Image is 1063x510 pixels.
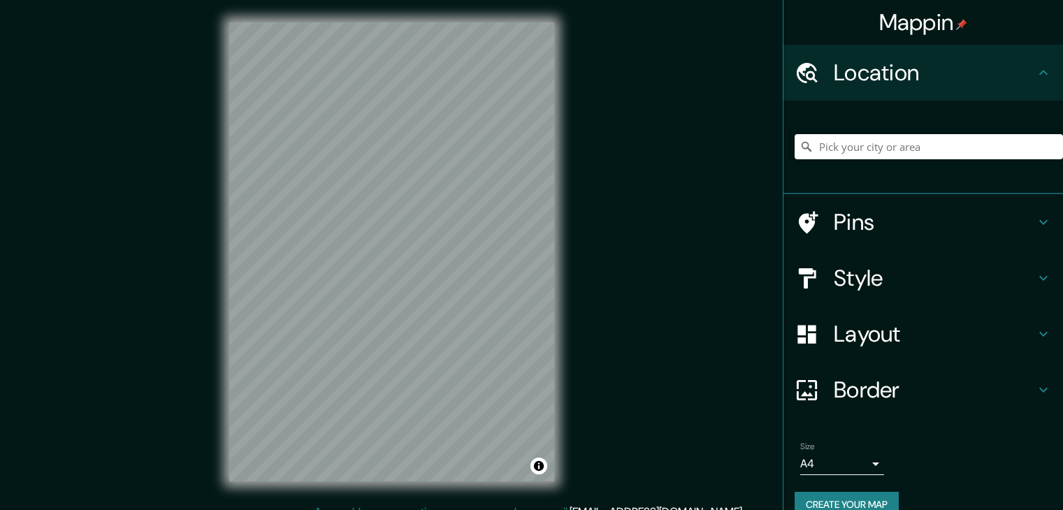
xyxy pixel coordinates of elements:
h4: Layout [834,320,1035,348]
h4: Pins [834,208,1035,236]
button: Toggle attribution [530,458,547,474]
div: Layout [783,306,1063,362]
h4: Border [834,376,1035,404]
div: Style [783,250,1063,306]
div: Location [783,45,1063,101]
div: A4 [800,453,884,475]
h4: Mappin [879,8,968,36]
canvas: Map [229,22,554,481]
input: Pick your city or area [795,134,1063,159]
label: Size [800,441,815,453]
h4: Style [834,264,1035,292]
h4: Location [834,59,1035,87]
img: pin-icon.png [956,19,967,30]
div: Pins [783,194,1063,250]
div: Border [783,362,1063,418]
